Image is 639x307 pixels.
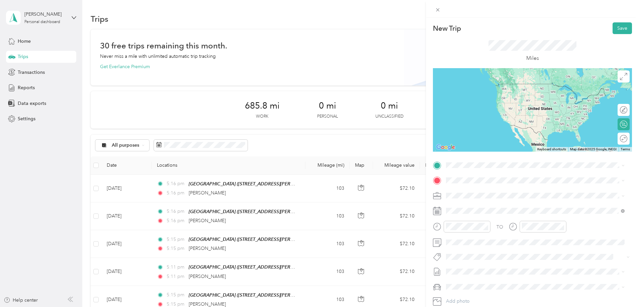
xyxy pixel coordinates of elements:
[537,147,566,152] button: Keyboard shortcuts
[444,297,632,306] button: Add photo
[602,270,639,307] iframe: Everlance-gr Chat Button Frame
[435,143,457,152] img: Google
[613,22,632,34] button: Save
[526,54,539,62] p: Miles
[435,143,457,152] a: Open this area in Google Maps (opens a new window)
[433,24,461,33] p: New Trip
[570,147,617,151] span: Map data ©2025 Google, INEGI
